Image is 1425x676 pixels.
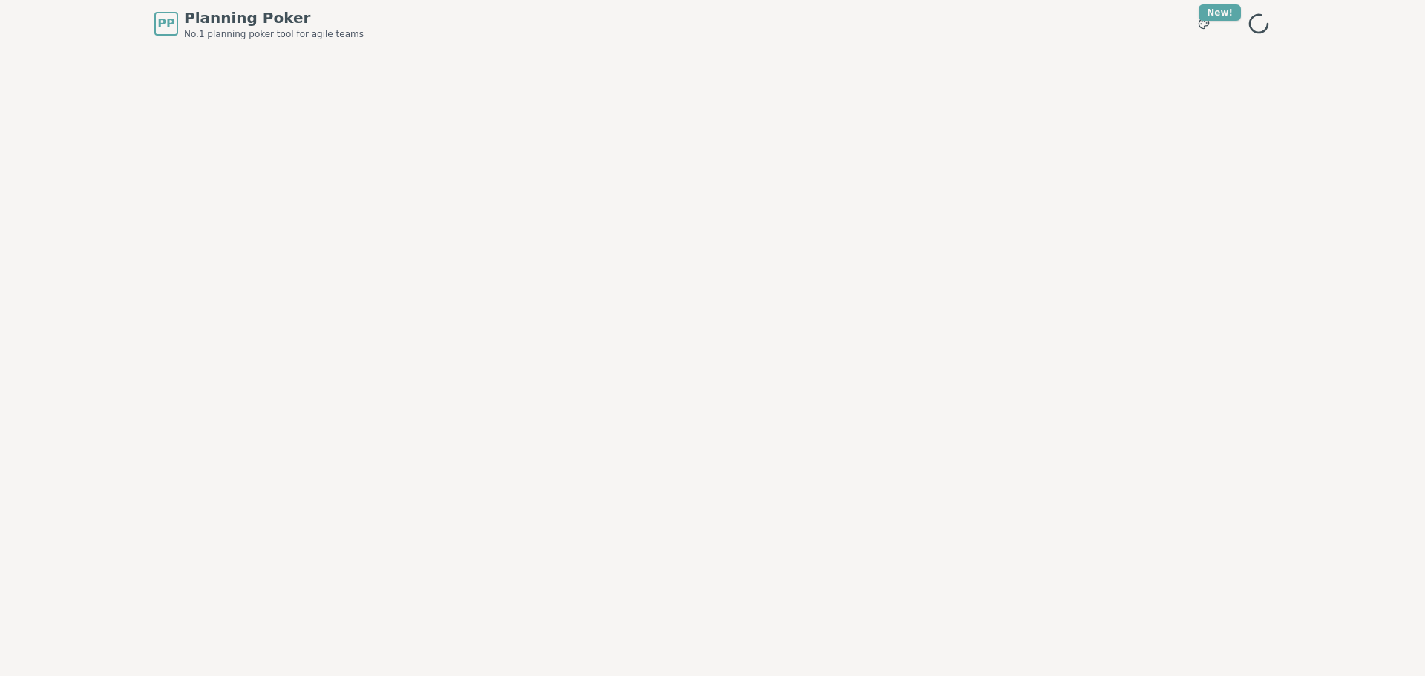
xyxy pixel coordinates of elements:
div: New! [1199,4,1241,21]
span: Planning Poker [184,7,364,28]
button: New! [1190,10,1217,37]
a: PPPlanning PokerNo.1 planning poker tool for agile teams [154,7,364,40]
span: No.1 planning poker tool for agile teams [184,28,364,40]
span: PP [157,15,174,33]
